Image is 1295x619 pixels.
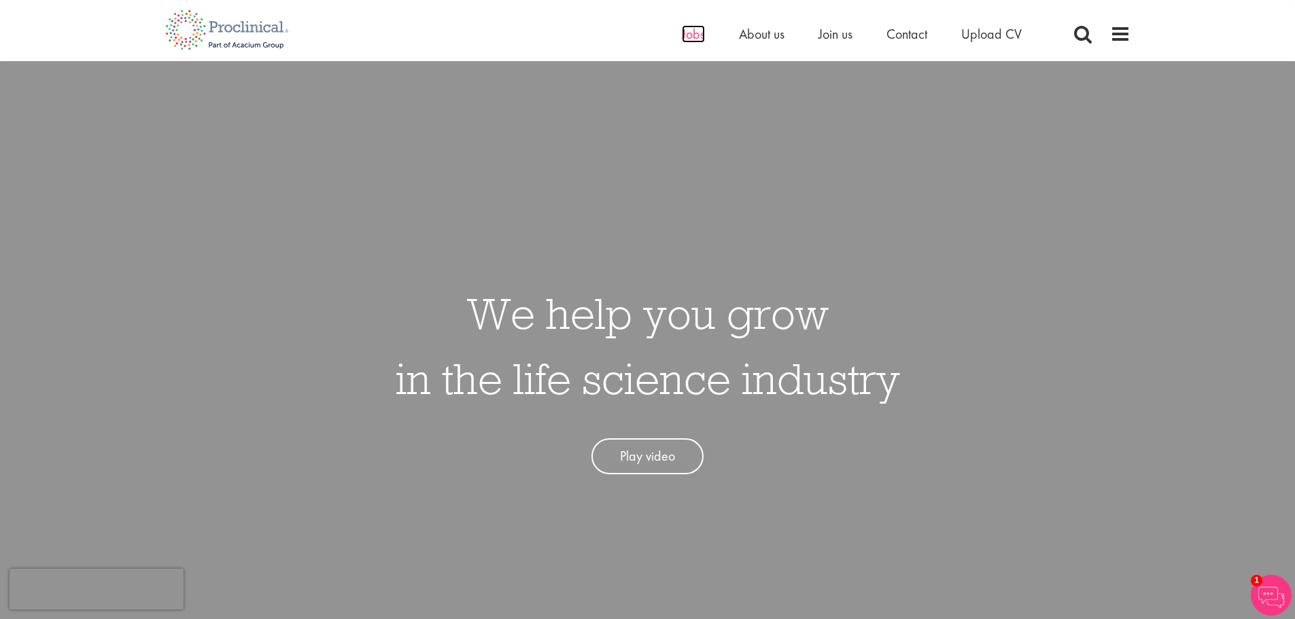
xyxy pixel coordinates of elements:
[961,25,1022,43] a: Upload CV
[591,438,704,474] a: Play video
[739,25,784,43] a: About us
[818,25,852,43] a: Join us
[1251,575,1292,616] img: Chatbot
[886,25,927,43] a: Contact
[396,281,900,411] h1: We help you grow in the life science industry
[1251,575,1262,586] span: 1
[682,25,705,43] a: Jobs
